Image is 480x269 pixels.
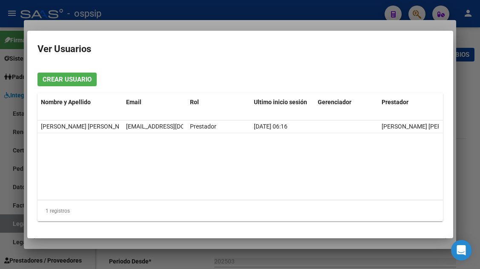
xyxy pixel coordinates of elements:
[250,93,314,111] datatable-header-cell: Ultimo inicio sesión
[37,200,443,222] div: 1 registros
[41,123,136,130] span: [PERSON_NAME] [PERSON_NAME] -
[382,99,408,105] span: Prestador
[37,93,123,111] datatable-header-cell: Nombre y Apellido
[126,99,141,105] span: Email
[37,41,443,57] h2: Ver Usuarios
[190,99,199,105] span: Rol
[382,123,474,130] span: [PERSON_NAME] [PERSON_NAME]
[318,99,351,105] span: Gerenciador
[187,93,250,111] datatable-header-cell: Rol
[314,93,378,111] datatable-header-cell: Gerenciador
[451,240,471,260] div: Open Intercom Messenger
[126,123,221,130] span: sabrimoreschini@gmail.com
[378,93,442,111] datatable-header-cell: Prestador
[43,76,92,84] span: Crear Usuario
[254,99,307,105] span: Ultimo inicio sesión
[37,73,97,86] button: Crear Usuario
[123,93,187,111] datatable-header-cell: Email
[41,99,91,105] span: Nombre y Apellido
[254,123,287,130] span: [DATE] 06:16
[190,123,216,130] span: Prestador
